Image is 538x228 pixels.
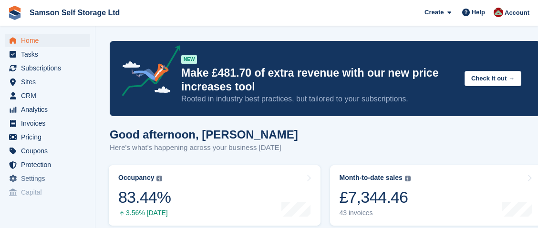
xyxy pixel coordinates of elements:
[505,8,529,18] span: Account
[21,130,78,144] span: Pricing
[110,128,298,141] h1: Good afternoon, [PERSON_NAME]
[21,61,78,75] span: Subscriptions
[5,61,90,75] a: menu
[118,188,171,207] div: 83.44%
[5,144,90,158] a: menu
[8,6,22,20] img: stora-icon-8386f47178a22dfd0bd8f6a31ec36ba5ce8667c1dd55bd0f319d3a0aa187defe.svg
[21,34,78,47] span: Home
[21,75,78,89] span: Sites
[21,144,78,158] span: Coupons
[5,117,90,130] a: menu
[21,158,78,171] span: Protection
[5,103,90,116] a: menu
[181,55,197,64] div: NEW
[5,186,90,199] a: menu
[5,172,90,185] a: menu
[21,48,78,61] span: Tasks
[5,48,90,61] a: menu
[21,117,78,130] span: Invoices
[465,71,521,87] button: Check it out →
[156,176,162,181] img: icon-info-grey-7440780725fd019a000dd9b08b2336e03edf1995a4989e88bcd33f0948082b44.svg
[110,142,298,153] p: Here's what's happening across your business [DATE]
[5,158,90,171] a: menu
[340,188,411,207] div: £7,344.46
[21,186,78,199] span: Capital
[118,174,154,182] div: Occupancy
[21,103,78,116] span: Analytics
[118,209,171,217] div: 3.56% [DATE]
[181,66,457,94] p: Make £481.70 of extra revenue with our new price increases tool
[340,174,403,182] div: Month-to-date sales
[5,130,90,144] a: menu
[21,89,78,102] span: CRM
[5,75,90,89] a: menu
[405,176,411,181] img: icon-info-grey-7440780725fd019a000dd9b08b2336e03edf1995a4989e88bcd33f0948082b44.svg
[494,8,503,17] img: Ian
[5,89,90,102] a: menu
[472,8,485,17] span: Help
[181,94,457,104] p: Rooted in industry best practices, but tailored to your subscriptions.
[340,209,411,217] div: 43 invoices
[424,8,444,17] span: Create
[21,172,78,185] span: Settings
[26,5,124,20] a: Samson Self Storage Ltd
[114,45,181,99] img: price-adjustments-announcement-icon-8257ccfd72463d97f412b2fc003d46551f7dbcb40ab6d574587a9cd5c0d94...
[5,34,90,47] a: menu
[109,165,321,226] a: Occupancy 83.44% 3.56% [DATE]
